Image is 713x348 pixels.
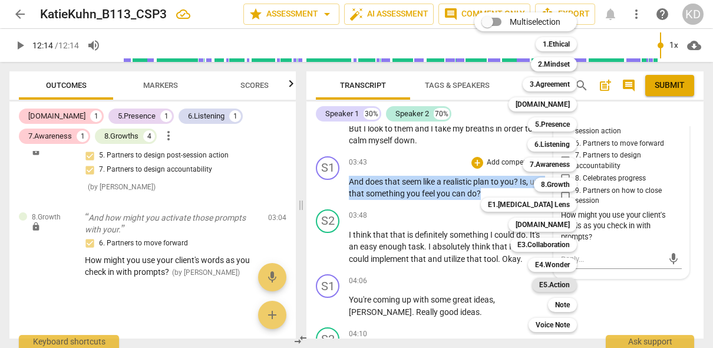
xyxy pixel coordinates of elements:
span: Multiselection [510,16,560,28]
b: Note [555,298,570,312]
b: E3.Collaboration [517,238,570,252]
b: 1.Ethical [543,37,570,51]
b: E4.Wonder [535,258,570,272]
b: E5.Action [539,278,570,292]
b: Voice Note [536,318,570,332]
b: 3.Agreement [530,77,570,91]
b: 6.Listening [534,137,570,152]
b: 5.Presence [535,117,570,132]
b: [DOMAIN_NAME] [516,97,570,111]
b: 7.Awareness [530,157,570,172]
b: [DOMAIN_NAME] [516,218,570,232]
b: 8.Growth [541,178,570,192]
b: E1.[MEDICAL_DATA] Lens [488,198,570,212]
b: 2.Mindset [538,57,570,71]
